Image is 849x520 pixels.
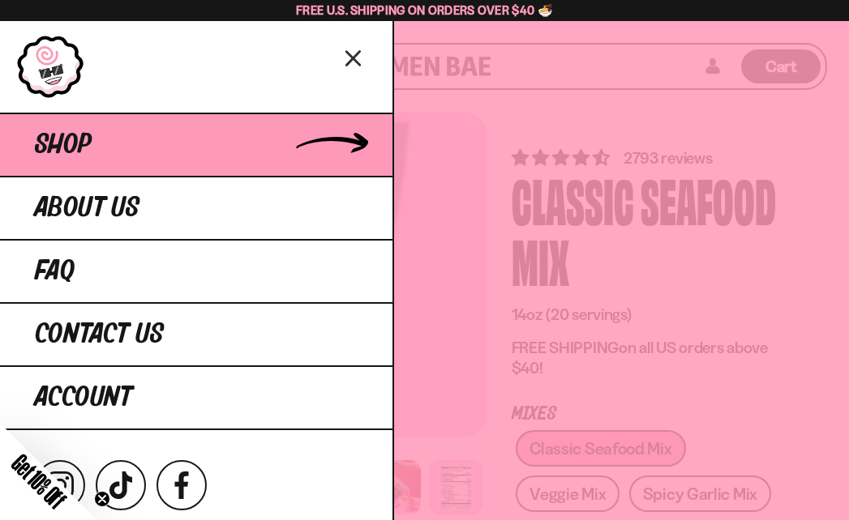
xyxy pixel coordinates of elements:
[35,257,75,286] span: FAQ
[35,320,164,349] span: Contact Us
[35,130,92,160] span: Shop
[340,43,368,71] button: Close menu
[296,2,553,18] span: Free U.S. Shipping on Orders over $40 🍜
[35,194,139,223] span: About Us
[7,450,71,513] span: Get 10% Off
[94,491,110,507] button: Close teaser
[35,383,132,412] span: Account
